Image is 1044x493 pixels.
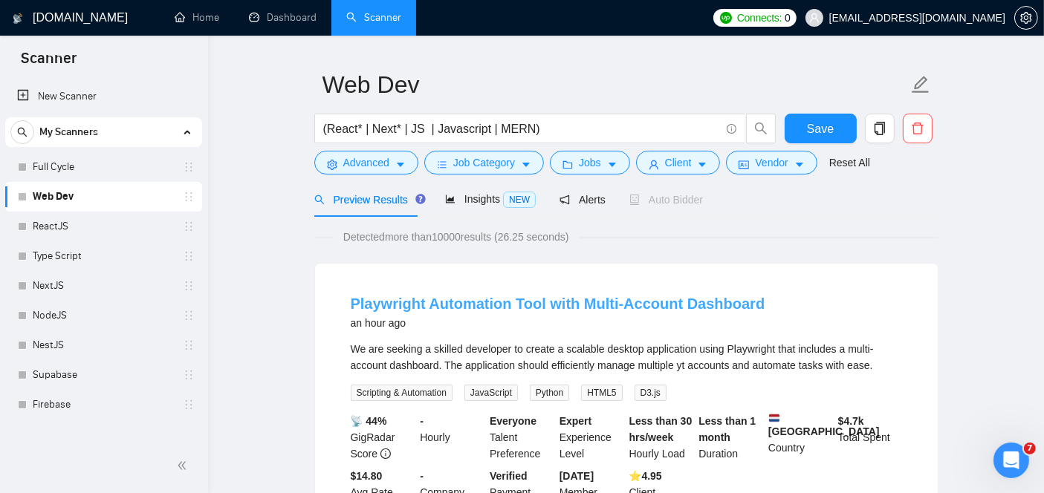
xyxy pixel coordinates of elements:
[13,7,23,30] img: logo
[39,117,98,147] span: My Scanners
[747,122,775,135] span: search
[765,413,835,462] div: Country
[33,390,174,419] a: Firebase
[866,122,894,135] span: copy
[557,413,626,462] div: Experience Level
[726,151,817,174] button: idcardVendorcaret-down
[530,385,569,401] span: Python
[698,415,756,443] b: Less than 1 month
[1024,443,1036,454] span: 7
[769,413,779,423] img: 🇳🇱
[183,191,195,203] span: holder
[911,75,930,94] span: edit
[5,82,202,111] li: New Scanner
[1015,12,1037,24] span: setting
[9,48,88,79] span: Scanner
[177,458,192,473] span: double-left
[579,154,601,171] span: Jobs
[560,195,570,205] span: notification
[314,194,421,206] span: Preview Results
[785,10,791,26] span: 0
[175,11,219,24] a: homeHome
[33,360,174,390] a: Supabase
[183,221,195,232] span: holder
[380,448,391,459] span: info-circle
[33,152,174,182] a: Full Cycle
[314,195,325,205] span: search
[327,159,337,170] span: setting
[183,280,195,292] span: holder
[351,385,453,401] span: Scripting & Automation
[322,66,908,103] input: Scanner name...
[560,470,594,482] b: [DATE]
[33,241,174,271] a: Type Script
[737,10,782,26] span: Connects:
[521,159,531,170] span: caret-down
[487,413,557,462] div: Talent Preference
[636,151,721,174] button: userClientcaret-down
[445,194,455,204] span: area-chart
[11,127,33,137] span: search
[348,413,418,462] div: GigRadar Score
[33,182,174,212] a: Web Dev
[993,443,1029,478] iframe: Intercom live chat
[649,159,659,170] span: user
[314,151,418,174] button: settingAdvancedcaret-down
[183,250,195,262] span: holder
[739,159,749,170] span: idcard
[33,271,174,301] a: NextJS
[550,151,630,174] button: folderJobscaret-down
[420,415,424,427] b: -
[629,415,693,443] b: Less than 30 hrs/week
[838,415,864,427] b: $ 4.7k
[755,154,788,171] span: Vendor
[420,470,424,482] b: -
[33,301,174,330] a: NodeJS
[1014,6,1038,30] button: setting
[904,122,932,135] span: delete
[562,159,573,170] span: folder
[343,154,389,171] span: Advanced
[346,11,401,24] a: searchScanner
[17,82,190,111] a: New Scanner
[835,413,905,462] div: Total Spent
[424,151,544,174] button: barsJob Categorycaret-down
[351,470,383,482] b: $14.80
[414,192,427,206] div: Tooltip anchor
[503,192,536,208] span: NEW
[746,114,776,143] button: search
[607,159,617,170] span: caret-down
[665,154,692,171] span: Client
[626,413,696,462] div: Hourly Load
[903,114,933,143] button: delete
[183,339,195,351] span: holder
[445,193,536,205] span: Insights
[785,114,857,143] button: Save
[183,310,195,321] span: holder
[333,229,580,245] span: Detected more than 10000 results (26.25 seconds)
[453,154,515,171] span: Job Category
[807,120,834,138] span: Save
[727,124,736,134] span: info-circle
[635,385,667,401] span: D3.js
[464,385,518,401] span: JavaScript
[183,399,195,411] span: holder
[629,194,703,206] span: Auto Bidder
[323,120,720,138] input: Search Freelance Jobs...
[490,415,536,427] b: Everyone
[629,195,640,205] span: robot
[183,161,195,173] span: holder
[560,194,606,206] span: Alerts
[696,413,765,462] div: Duration
[865,114,895,143] button: copy
[720,12,732,24] img: upwork-logo.png
[33,212,174,241] a: ReactJS
[351,341,902,373] div: We are seeking a skilled developer to create a scalable desktop application using Playwright that...
[829,154,870,171] a: Reset All
[183,369,195,381] span: holder
[10,120,34,144] button: search
[351,296,765,312] a: Playwright Automation Tool with Multi-Account Dashboard
[794,159,805,170] span: caret-down
[249,11,317,24] a: dashboardDashboard
[581,385,622,401] span: HTML5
